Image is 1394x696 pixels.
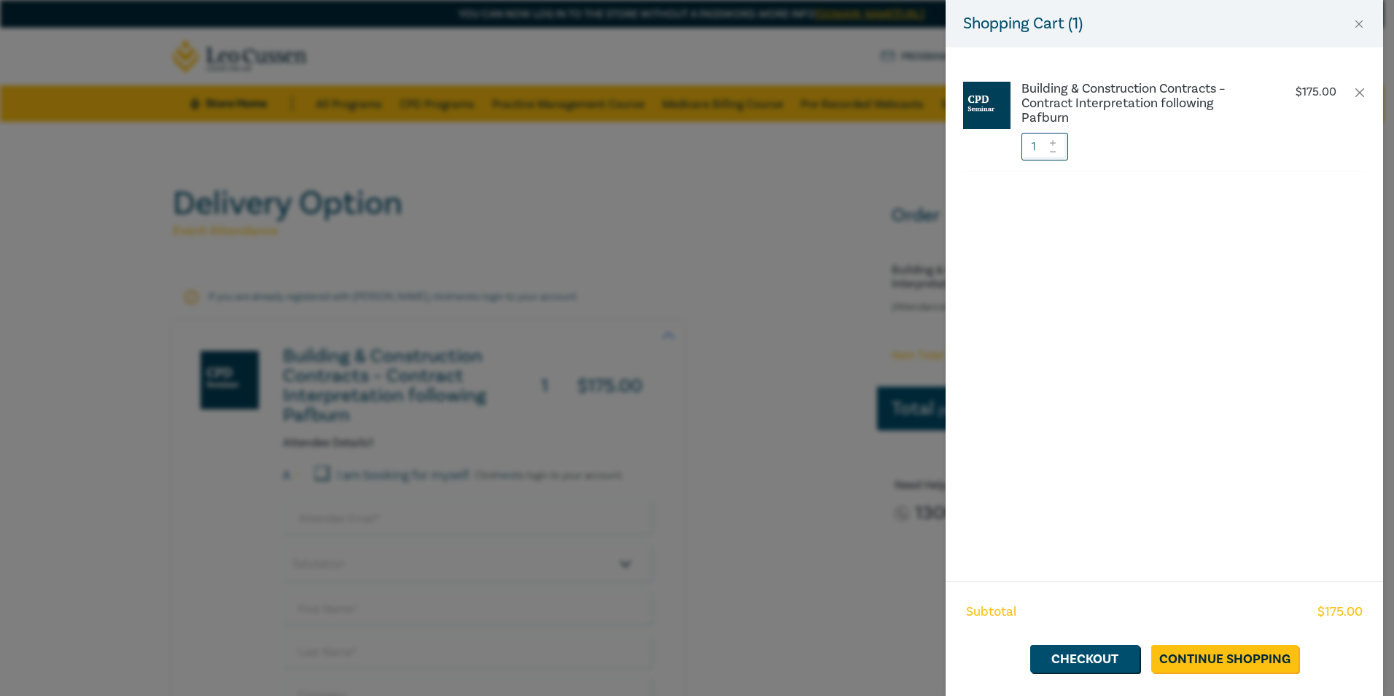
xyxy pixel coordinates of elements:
[1030,645,1140,673] a: Checkout
[1317,603,1363,622] span: $ 175.00
[1296,85,1336,99] p: $ 175.00
[963,12,1083,36] h5: Shopping Cart ( 1 )
[963,82,1011,129] img: CPD%20Seminar.jpg
[1021,133,1068,161] input: 1
[966,603,1016,622] span: Subtotal
[1352,18,1366,31] button: Close
[1021,82,1263,125] a: Building & Construction Contracts – Contract Interpretation following Pafburn
[1151,645,1298,673] a: Continue Shopping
